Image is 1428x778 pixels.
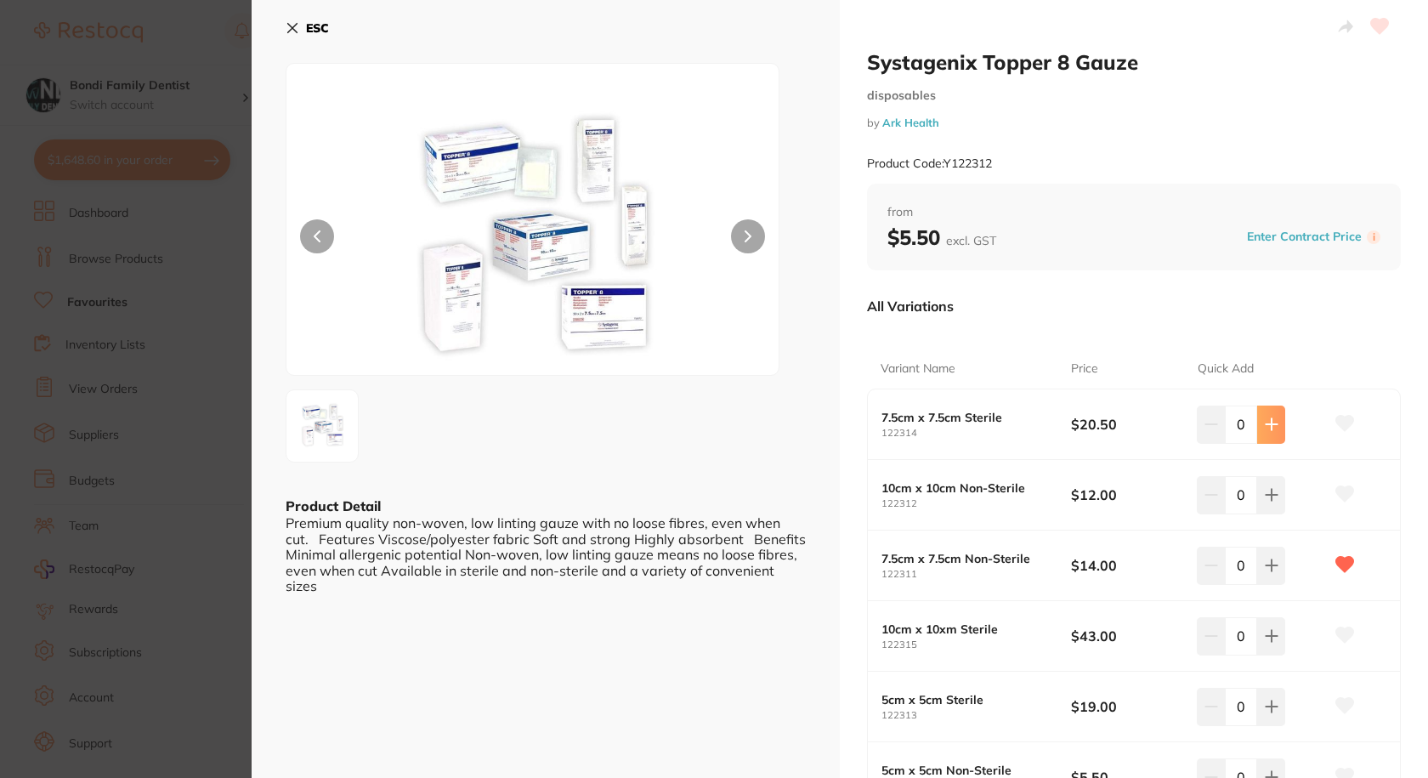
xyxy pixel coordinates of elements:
[306,20,329,36] b: ESC
[881,569,1071,580] small: 122311
[882,116,939,129] a: Ark Health
[881,552,1051,565] b: 7.5cm x 7.5cm Non-Sterile
[1071,697,1185,716] b: $19.00
[881,693,1051,707] b: 5cm x 5cm Sterile
[881,710,1071,721] small: 122313
[1367,230,1380,244] label: i
[1198,361,1254,378] p: Quick Add
[286,497,381,514] b: Product Detail
[867,156,992,171] small: Product Code: Y122312
[1071,486,1185,504] b: $12.00
[881,481,1051,495] b: 10cm x 10cm Non-Sterile
[292,395,353,457] img: Zw
[385,106,681,375] img: Zw
[867,49,1401,75] h2: Systagenix Topper 8 Gauze
[867,116,1401,129] small: by
[881,498,1071,509] small: 122312
[881,361,955,378] p: Variant Name
[1242,229,1367,245] button: Enter Contract Price
[946,233,996,248] span: excl. GST
[286,515,806,593] div: Premium quality non-woven, low linting gauze with no loose fibres, even when cut. Features Viscos...
[881,622,1051,636] b: 10cm x 10xm Sterile
[1071,627,1185,645] b: $43.00
[1071,415,1185,434] b: $20.50
[881,411,1051,424] b: 7.5cm x 7.5cm Sterile
[867,298,954,315] p: All Variations
[1071,361,1098,378] p: Price
[881,764,1051,777] b: 5cm x 5cm Non-Sterile
[867,88,1401,103] small: disposables
[887,224,996,250] b: $5.50
[286,14,329,43] button: ESC
[887,204,1380,221] span: from
[881,639,1071,650] small: 122315
[1071,556,1185,575] b: $14.00
[881,428,1071,439] small: 122314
